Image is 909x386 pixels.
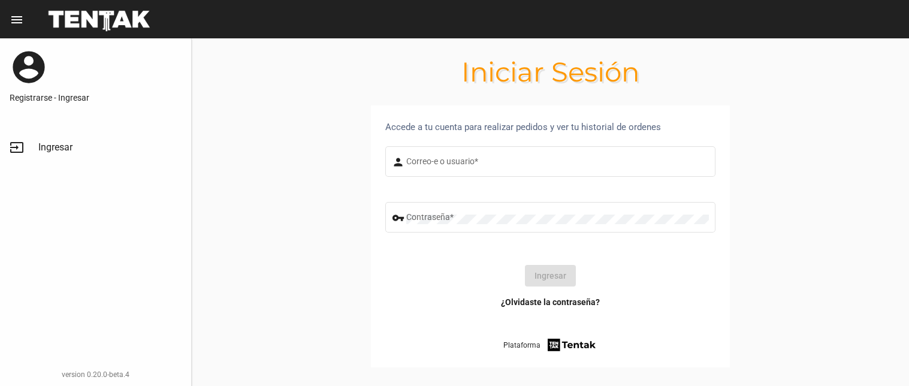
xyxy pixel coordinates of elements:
mat-icon: account_circle [10,48,48,86]
mat-icon: menu [10,13,24,27]
a: Registrarse - Ingresar [10,92,182,104]
span: Ingresar [38,141,73,153]
a: ¿Olvidaste la contraseña? [501,296,600,308]
mat-icon: vpn_key [392,211,406,225]
div: version 0.20.0-beta.4 [10,369,182,381]
button: Ingresar [525,265,576,287]
mat-icon: person [392,155,406,170]
span: Plataforma [503,339,540,351]
h1: Iniciar Sesión [192,62,909,82]
a: Plataforma [503,337,597,353]
div: Accede a tu cuenta para realizar pedidos y ver tu historial de ordenes [385,120,715,134]
mat-icon: input [10,140,24,155]
img: tentak-firm.png [546,337,597,353]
